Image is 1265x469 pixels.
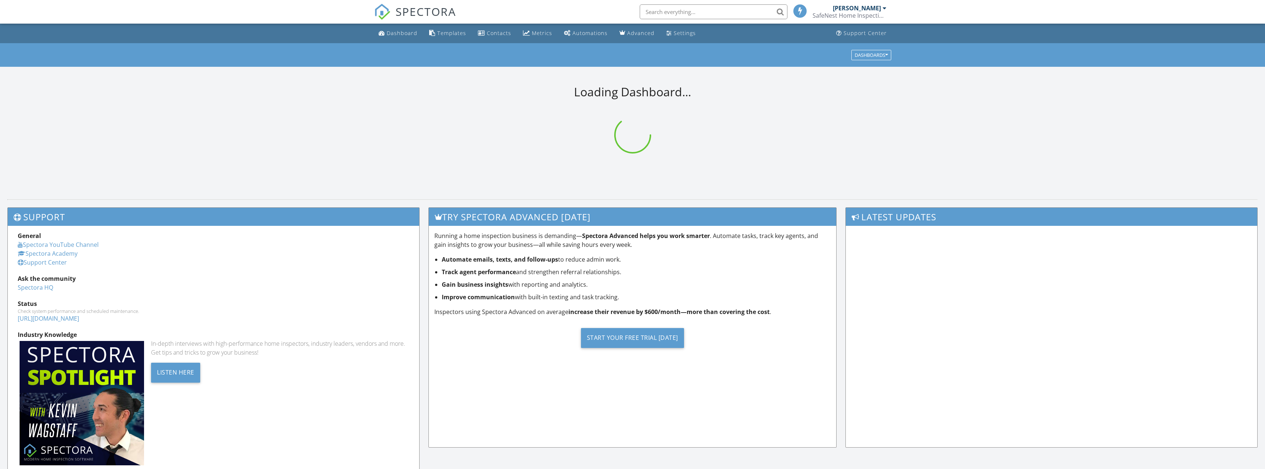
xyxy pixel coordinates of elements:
div: Support Center [844,30,887,37]
a: Listen Here [151,368,200,376]
input: Search everything... [640,4,787,19]
p: Inspectors using Spectora Advanced on average . [434,307,830,316]
div: Check system performance and scheduled maintenance. [18,308,409,314]
a: Spectora Academy [18,249,78,258]
h3: Try spectora advanced [DATE] [429,208,836,226]
button: Dashboards [851,50,891,60]
strong: Improve communication [442,293,515,301]
a: Settings [663,27,699,40]
strong: Gain business insights [442,280,508,289]
div: Advanced [627,30,654,37]
div: Metrics [532,30,552,37]
a: Support Center [18,258,67,266]
div: Dashboards [855,52,888,58]
div: Listen Here [151,363,200,383]
div: Settings [674,30,696,37]
img: Spectoraspolightmain [20,341,144,465]
a: Support Center [833,27,890,40]
h3: Latest Updates [846,208,1257,226]
strong: increase their revenue by $600/month—more than covering the cost [568,308,770,316]
li: to reduce admin work. [442,255,830,264]
div: Ask the community [18,274,409,283]
li: with reporting and analytics. [442,280,830,289]
a: Start Your Free Trial [DATE] [434,322,830,354]
span: SPECTORA [396,4,456,19]
h3: Support [8,208,419,226]
li: with built-in texting and task tracking. [442,293,830,301]
strong: General [18,232,41,240]
div: In-depth interviews with high-performance home inspectors, industry leaders, vendors and more. Ge... [151,339,409,357]
div: SafeNest Home Inspections, LLC [813,12,886,19]
a: Templates [426,27,469,40]
a: Advanced [616,27,657,40]
strong: Track agent performance [442,268,516,276]
img: The Best Home Inspection Software - Spectora [374,4,390,20]
strong: Automate emails, texts, and follow-ups [442,255,558,263]
div: Start Your Free Trial [DATE] [581,328,684,348]
div: Status [18,299,409,308]
strong: Spectora Advanced helps you work smarter [582,232,710,240]
div: Templates [437,30,466,37]
a: Spectora YouTube Channel [18,241,99,249]
div: Contacts [487,30,511,37]
div: Industry Knowledge [18,330,409,339]
p: Running a home inspection business is demanding— . Automate tasks, track key agents, and gain ins... [434,231,830,249]
div: Dashboard [387,30,417,37]
a: SPECTORA [374,10,456,25]
a: Contacts [475,27,514,40]
div: Automations [572,30,608,37]
a: Automations (Basic) [561,27,611,40]
a: [URL][DOMAIN_NAME] [18,314,79,323]
a: Spectora HQ [18,283,53,292]
a: Metrics [520,27,555,40]
div: [PERSON_NAME] [833,4,881,12]
a: Dashboard [376,27,420,40]
li: and strengthen referral relationships. [442,268,830,276]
